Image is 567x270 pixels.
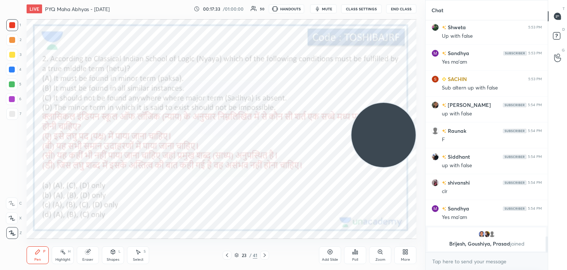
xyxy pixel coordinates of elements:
h6: Sandhya [446,49,469,57]
div: 2 [6,34,21,46]
button: End Class [386,4,416,13]
img: ac9e454b4774412aba814966c66d5afb.15412483_AOh14Ghl8vNAGKf3xCWTnC0svPe8LVjvx2gkRAQAgyAd%3Ds96-c [478,230,485,238]
div: 5:53 PM [528,77,542,81]
h6: SACHIN [446,75,467,83]
div: 3 [6,49,21,61]
div: C [6,198,22,209]
img: 2366fecd23a94ae1b556d85080cf2dec.jpg [432,205,439,212]
div: 5:54 PM [528,180,542,185]
div: Yes ma'am [442,58,542,66]
img: Yh7BfnbMxzoAAAAASUVORK5CYII= [503,103,526,107]
div: P [43,250,45,253]
div: 5:54 PM [528,103,542,107]
img: Learner_Badge_beginner_1_8b307cf2a0.svg [442,77,446,81]
div: More [401,258,410,261]
div: 23 [240,253,248,257]
div: 41 [253,252,257,259]
img: no-rating-badge.077c3623.svg [442,129,446,133]
img: d1ea63e109a0406faa0a1a2e56354135.jpg [483,230,491,238]
img: no-rating-badge.077c3623.svg [442,181,446,185]
div: Zoom [375,258,385,261]
div: Select [133,258,144,261]
p: T [563,6,565,11]
div: Add Slide [322,258,338,261]
button: CLASS SETTINGS [341,4,382,13]
div: 5:54 PM [528,129,542,133]
div: Pen [34,258,41,261]
img: c8233c1ed7b44dd88afc5658d0e68bbe.jpg [432,101,439,109]
img: default.png [432,127,439,135]
h6: Sandhya [446,205,469,212]
div: S [144,250,146,253]
img: no-rating-badge.077c3623.svg [442,103,446,107]
img: Yh7BfnbMxzoAAAAASUVORK5CYII= [503,180,526,185]
div: grid [426,20,548,253]
img: Yh7BfnbMxzoAAAAASUVORK5CYII= [503,129,526,133]
div: F [442,136,542,144]
h6: Shweta [446,23,466,31]
img: f6a2fb8d04b74c9c8b63cfedc128a6de.jpg [432,153,439,161]
p: D [562,27,565,32]
div: X [6,212,22,224]
div: / [249,253,251,257]
img: no-rating-badge.077c3623.svg [442,207,446,211]
div: Poll [352,258,358,261]
img: Yh7BfnbMxzoAAAAASUVORK5CYII= [503,206,526,211]
h6: Raunak [446,127,466,135]
h6: Siddhant [446,153,470,161]
div: 4 [6,64,21,75]
button: mute [310,4,337,13]
div: Highlight [55,258,71,261]
div: clr [442,188,542,195]
div: 1 [6,19,21,31]
p: G [562,47,565,53]
div: 5:53 PM [528,25,542,30]
div: 5 [6,78,21,90]
p: Chat [426,0,449,20]
h6: shivanshi [446,179,470,186]
div: Z [6,227,22,239]
p: Brijesh, Goushiya, Prasad [432,241,542,247]
img: Yh7BfnbMxzoAAAAASUVORK5CYII= [503,155,526,159]
h4: PYQ Maha Abhyas - [DATE] [45,6,110,13]
div: Eraser [82,258,93,261]
img: b47e0508ff374fa5a642efda8ad31e0d.jpg [432,75,439,83]
div: LIVE [27,4,42,13]
h6: [PERSON_NAME] [446,101,491,109]
div: up with false [442,162,542,169]
img: 8ca4447db7ad415c9affb29ba32876cd.13890859_ [432,24,439,31]
img: Yh7BfnbMxzoAAAAASUVORK5CYII= [503,51,527,55]
div: 5:54 PM [528,155,542,159]
div: Up with false [442,33,542,40]
img: no-rating-badge.077c3623.svg [442,26,446,30]
span: joined [510,240,525,247]
div: 50 [260,7,264,11]
img: default.png [488,230,496,238]
div: H [68,250,71,253]
img: no-rating-badge.077c3623.svg [442,51,446,55]
div: 5:53 PM [528,51,542,55]
div: 6 [6,93,21,105]
img: no-rating-badge.077c3623.svg [442,155,446,159]
div: Sub altern up with false [442,84,542,92]
div: Yes ma'am [442,214,542,221]
div: 5:54 PM [528,206,542,211]
span: mute [322,6,332,11]
button: HANDOUTS [269,4,304,13]
img: eeba255df7fc49f3862fb9de436895e8.jpg [432,179,439,186]
div: Shapes [107,258,119,261]
img: 2366fecd23a94ae1b556d85080cf2dec.jpg [432,50,439,57]
div: up with false [442,110,542,118]
div: 7 [6,108,21,120]
div: L [118,250,121,253]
